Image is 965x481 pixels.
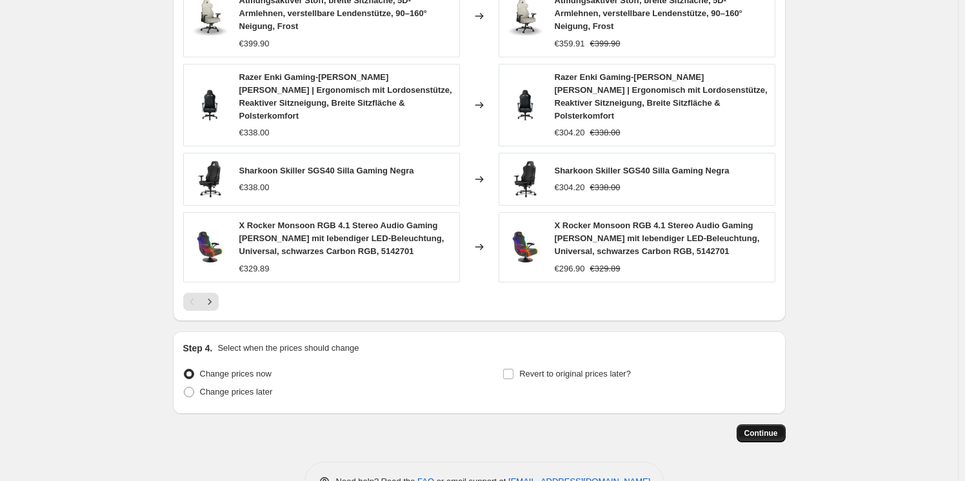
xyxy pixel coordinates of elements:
span: Sharkoon Skiller SGS40 Silla Gaming Negra [239,166,414,175]
div: €338.00 [239,126,270,139]
div: €338.00 [239,181,270,194]
strike: €329.89 [590,262,621,275]
span: X Rocker Monsoon RGB 4.1 Stereo Audio Gaming [PERSON_NAME] mit lebendiger LED-Beleuchtung, Univer... [239,221,444,256]
span: Change prices now [200,369,272,378]
nav: Pagination [183,293,219,311]
p: Select when the prices should change [217,342,359,355]
span: Razer Enki Gaming-[PERSON_NAME] [PERSON_NAME] | Ergonomisch mit Lordosenstütze, Reaktiver Sitznei... [239,72,452,121]
img: 51hStwvt1_L_80x.jpg [190,160,229,199]
img: 71-ZK_3LCXL_80x.jpg [506,228,544,266]
div: €399.90 [239,37,270,50]
span: Continue [744,428,778,438]
span: Sharkoon Skiller SGS40 Silla Gaming Negra [555,166,730,175]
span: Revert to original prices later? [519,369,631,378]
div: €304.20 [555,126,585,139]
div: €296.90 [555,262,585,275]
button: Next [201,293,219,311]
strike: €399.90 [590,37,621,50]
div: €359.91 [555,37,585,50]
img: 51uwE5XT5PL_80x.jpg [190,86,229,124]
div: €304.20 [555,181,585,194]
img: 71-ZK_3LCXL_80x.jpg [190,228,229,266]
h2: Step 4. [183,342,213,355]
div: €329.89 [239,262,270,275]
img: 51uwE5XT5PL_80x.jpg [506,86,544,124]
span: Change prices later [200,387,273,397]
button: Continue [737,424,786,442]
span: X Rocker Monsoon RGB 4.1 Stereo Audio Gaming [PERSON_NAME] mit lebendiger LED-Beleuchtung, Univer... [555,221,760,256]
span: Razer Enki Gaming-[PERSON_NAME] [PERSON_NAME] | Ergonomisch mit Lordosenstütze, Reaktiver Sitznei... [555,72,768,121]
strike: €338.00 [590,181,621,194]
strike: €338.00 [590,126,621,139]
img: 51hStwvt1_L_80x.jpg [506,160,544,199]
